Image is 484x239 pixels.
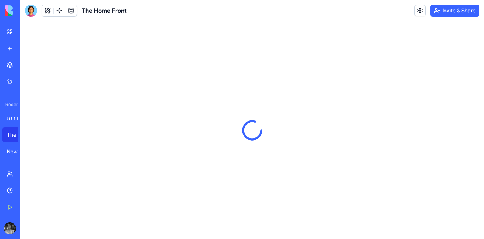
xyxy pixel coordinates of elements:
span: The Home Front [82,6,127,15]
span: Recent [2,102,18,108]
a: בלוג סטודנטים - גרסה משודרגת [2,111,33,126]
a: The Home Front [2,127,33,142]
img: logo [5,5,52,16]
div: The Home Front [7,131,28,139]
div: בלוג סטודנטים - גרסה משודרגת [7,114,28,122]
img: ACg8ocJpo7-6uNqbL2O6o9AdRcTI_wCXeWsoHdL_BBIaBlFxyFzsYWgr=s96-c [4,222,16,234]
a: New App [2,144,33,159]
div: New App [7,148,28,155]
button: Invite & Share [430,5,479,17]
